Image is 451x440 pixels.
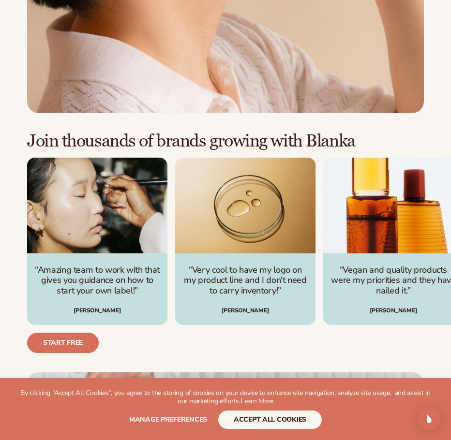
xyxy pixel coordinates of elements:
p: “Amazing team to work with that gives you guidance on how to start your own label!” [35,265,160,296]
div: 1 / 4 [27,158,167,325]
div: [PERSON_NAME] [35,308,160,313]
button: Manage preferences [129,411,207,429]
a: Start free [27,333,99,352]
div: 2 / 4 [175,158,316,325]
div: Open Intercom Messenger [418,407,441,430]
img: image_template--19526982664407__image_description_and_name_FJ4Pn4 [27,158,167,253]
span: Manage preferences [129,415,207,424]
p: By clicking "Accept All Cookies", you agree to the storing of cookies on your device to enhance s... [19,389,432,406]
p: “Very cool to have my logo on my product line and I don't need to carry inventory!” [183,265,308,296]
button: accept all cookies [218,411,322,429]
div: [PERSON_NAME] [183,308,308,313]
h2: Join thousands of brands growing with Blanka [27,132,355,150]
a: Learn More [241,396,273,406]
img: image_template--19526982664407__image_description_and_name_FJ4Pn4 [175,158,316,253]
